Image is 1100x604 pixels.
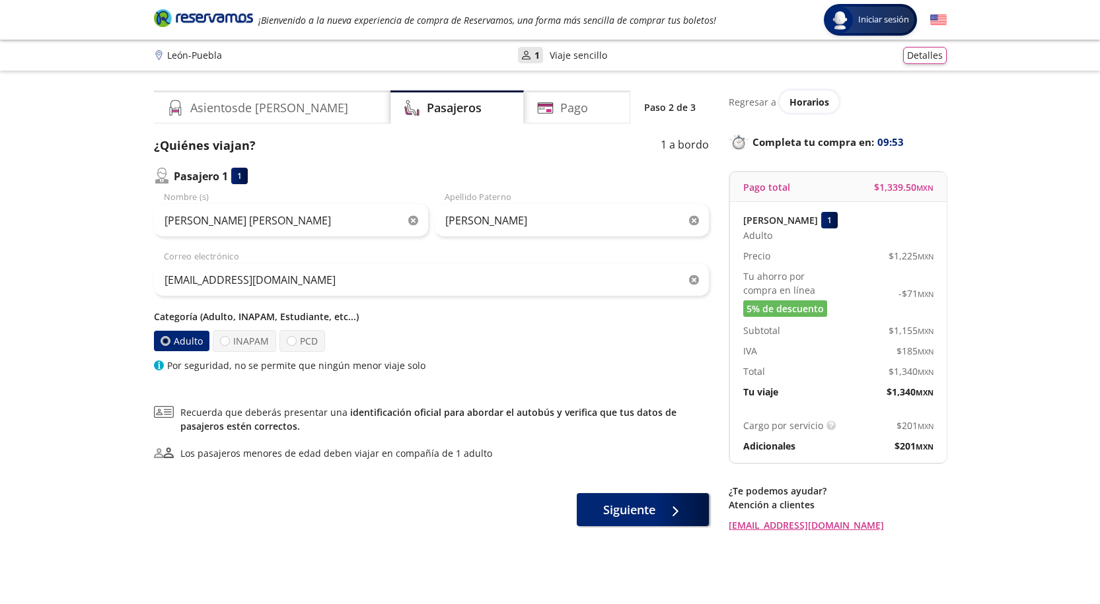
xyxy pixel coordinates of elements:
span: $ 201 [895,439,934,453]
h4: Pago [560,99,588,117]
p: Regresar a [729,95,776,109]
p: ¿Quiénes viajan? [154,137,256,154]
button: English [930,12,947,28]
span: $ 1,339.50 [874,180,934,194]
p: Viaje sencillo [550,48,607,62]
p: León - Puebla [167,48,222,62]
span: $ 185 [897,344,934,358]
p: ¿Te podemos ayudar? [729,484,947,498]
p: 1 a bordo [661,137,709,154]
input: Correo electrónico [154,263,709,296]
p: Adicionales [743,439,795,453]
span: Adulto [743,228,772,242]
small: MXN [916,442,934,452]
p: Precio [743,249,770,263]
span: Recuerda que deberás presentar una [180,405,709,433]
div: 1 [821,212,838,228]
button: Detalles [903,47,947,64]
span: $ 1,340 [889,364,934,378]
h4: Pasajeros [427,99,482,117]
p: Pago total [743,180,790,194]
span: Iniciar sesión [853,13,914,26]
p: 1 [534,48,540,62]
button: Siguiente [577,493,709,526]
p: Categoría (Adulto, INAPAM, Estudiante, etc...) [154,310,709,323]
label: PCD [279,330,325,352]
em: ¡Bienvenido a la nueva experiencia de compra de Reservamos, una forma más sencilla de comprar tus... [258,14,716,26]
p: Subtotal [743,323,780,337]
span: $ 201 [897,419,934,432]
p: Paso 2 de 3 [644,100,696,114]
small: MXN [916,387,934,397]
p: Pasajero 1 [174,168,228,184]
p: Total [743,364,765,378]
a: identificación oficial para abordar el autobús y verifica que tus datos de pasajeros estén correc... [180,406,677,432]
label: Adulto [154,331,209,351]
span: $ 1,225 [889,249,934,263]
h4: Asientos de [PERSON_NAME] [190,99,348,117]
a: Brand Logo [154,8,253,32]
div: Regresar a ver horarios [729,90,947,113]
span: $ 1,155 [889,323,934,337]
span: Horarios [789,96,829,108]
p: Cargo por servicio [743,419,823,432]
div: Los pasajeros menores de edad deben viajar en compañía de 1 adulto [180,446,492,460]
input: Nombre (s) [154,204,428,237]
small: MXN [918,326,934,336]
i: Brand Logo [154,8,253,28]
p: Por seguridad, no se permite que ningún menor viaje solo [167,358,425,372]
small: MXN [918,289,934,299]
p: Tu viaje [743,385,778,399]
small: MXN [918,252,934,261]
small: MXN [916,183,934,193]
p: Atención a clientes [729,498,947,512]
a: [EMAIL_ADDRESS][DOMAIN_NAME] [729,518,947,532]
span: $ 1,340 [887,385,934,399]
label: INAPAM [213,330,276,352]
p: [PERSON_NAME] [743,213,818,227]
span: Siguiente [603,501,655,519]
span: 5% de descuento [747,302,824,316]
p: IVA [743,344,757,358]
small: MXN [918,367,934,377]
span: 09:53 [877,135,904,150]
p: Completa tu compra en : [729,133,947,151]
small: MXN [918,347,934,356]
small: MXN [918,421,934,431]
span: -$ 71 [898,286,934,300]
p: Tu ahorro por compra en línea [743,269,838,297]
div: 1 [231,168,248,184]
input: Apellido Paterno [435,204,709,237]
